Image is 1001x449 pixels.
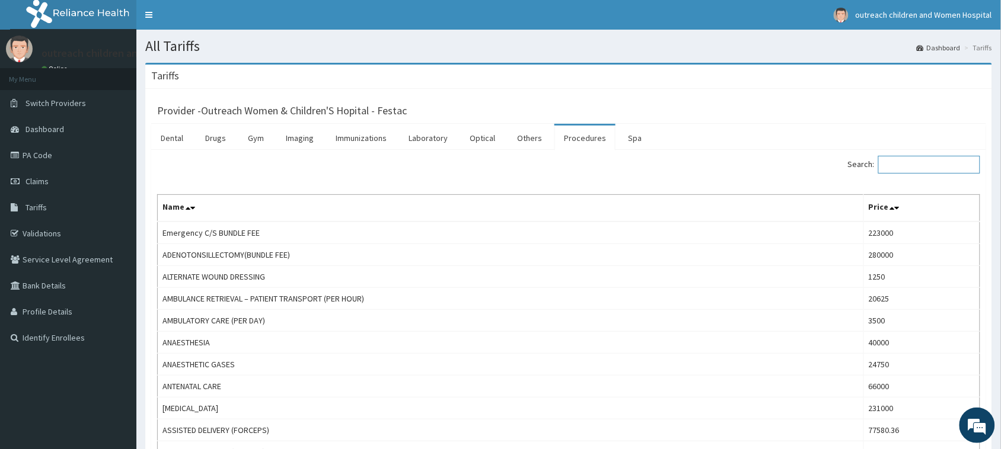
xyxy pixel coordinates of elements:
img: d_794563401_company_1708531726252_794563401 [22,59,48,89]
a: Imaging [276,126,323,150]
span: Claims [25,176,49,187]
td: ALTERNATE WOUND DRESSING [158,266,864,288]
span: Tariffs [25,202,47,213]
td: Emergency C/S BUNDLE FEE [158,222,864,244]
td: 66000 [863,376,980,397]
td: 40000 [863,332,980,354]
a: Gym [238,126,273,150]
td: 77580.36 [863,419,980,441]
td: ANAESTHETIC GASES [158,354,864,376]
a: Laboratory [399,126,457,150]
a: Immunizations [326,126,396,150]
td: 223000 [863,222,980,244]
span: We're online! [69,149,164,269]
h1: All Tariffs [145,39,992,54]
h3: Provider - Outreach Women & Children'S Hopital - Festac [157,105,407,116]
img: User Image [6,36,33,62]
a: Procedures [554,126,616,150]
td: 280000 [863,244,980,266]
a: Spa [619,126,651,150]
td: ASSISTED DELIVERY (FORCEPS) [158,419,864,441]
th: Name [158,195,864,222]
img: User Image [834,8,849,23]
td: 24750 [863,354,980,376]
textarea: Type your message and hit 'Enter' [6,323,226,365]
h3: Tariffs [151,70,179,81]
a: Drugs [196,126,235,150]
td: AMBULATORY CARE (PER DAY) [158,310,864,332]
td: [MEDICAL_DATA] [158,397,864,419]
a: Dashboard [917,43,961,53]
td: ADENOTONSILLECTOMY(BUNDLE FEE) [158,244,864,266]
input: Search: [878,156,980,174]
a: Dental [151,126,193,150]
span: Switch Providers [25,98,86,108]
td: ANTENATAL CARE [158,376,864,397]
div: Chat with us now [62,66,199,82]
li: Tariffs [962,43,992,53]
td: 1250 [863,266,980,288]
div: Minimize live chat window [195,6,223,34]
th: Price [863,195,980,222]
td: ANAESTHESIA [158,332,864,354]
td: 3500 [863,310,980,332]
a: Optical [460,126,505,150]
td: 231000 [863,397,980,419]
span: outreach children and Women Hospital [856,9,992,20]
a: Others [508,126,551,150]
p: outreach children and Women Hospital [42,48,222,59]
td: AMBULANCE RETRIEVAL – PATIENT TRANSPORT (PER HOUR) [158,288,864,310]
label: Search: [848,156,980,174]
span: Dashboard [25,124,64,134]
td: 20625 [863,288,980,310]
a: Online [42,65,70,73]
